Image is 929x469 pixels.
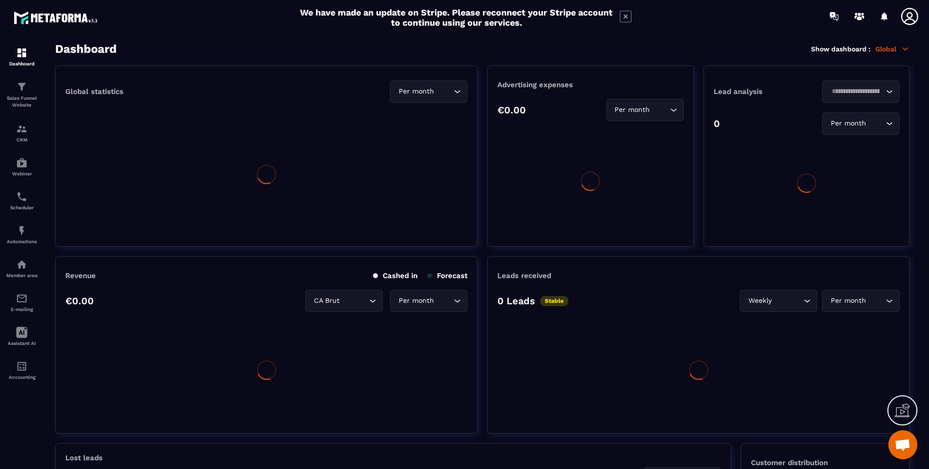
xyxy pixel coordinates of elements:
[868,296,884,306] input: Search for option
[2,171,41,176] p: Webinar
[342,296,367,306] input: Search for option
[16,123,28,135] img: formation
[606,99,684,121] div: Search for option
[828,86,884,97] input: Search for option
[2,353,41,387] a: accountantaccountantAccounting
[774,296,801,306] input: Search for option
[613,105,652,115] span: Per month
[652,105,668,115] input: Search for option
[2,251,41,285] a: automationsautomationsMember area
[740,290,817,312] div: Search for option
[540,296,569,306] p: Stable
[751,458,899,467] p: Customer distribution
[2,205,41,210] p: Scheduler
[2,95,41,109] p: Sales Funnel Website
[497,271,551,280] p: Leads received
[2,150,41,184] a: automationsautomationsWebinar
[16,81,28,93] img: formation
[390,290,467,312] div: Search for option
[2,116,41,150] a: formationformationCRM
[16,259,28,270] img: automations
[436,296,451,306] input: Search for option
[2,137,41,142] p: CRM
[2,341,41,346] p: Assistant AI
[2,273,41,278] p: Member area
[868,118,884,129] input: Search for option
[2,218,41,251] a: automationsautomationsAutomations
[14,9,101,27] img: logo
[2,184,41,218] a: schedulerschedulerScheduler
[65,295,94,307] p: €0.00
[2,239,41,244] p: Automations
[16,225,28,236] img: automations
[2,307,41,312] p: E-mailing
[875,45,910,53] p: Global
[497,295,535,307] p: 0 Leads
[396,296,436,306] span: Per month
[811,45,870,53] p: Show dashboard :
[312,296,342,306] span: CA Brut
[714,118,720,129] p: 0
[2,375,41,380] p: Accounting
[65,453,103,462] p: Lost leads
[2,74,41,116] a: formationformationSales Funnel Website
[305,290,383,312] div: Search for option
[16,157,28,169] img: automations
[497,104,526,116] p: €0.00
[396,86,436,97] span: Per month
[2,285,41,319] a: emailemailE-mailing
[822,80,899,103] div: Search for option
[2,61,41,66] p: Dashboard
[714,87,807,96] p: Lead analysis
[436,86,451,97] input: Search for option
[55,42,117,56] h3: Dashboard
[2,319,41,353] a: Assistant AI
[65,87,123,96] p: Global statistics
[390,80,467,103] div: Search for option
[828,296,868,306] span: Per month
[16,293,28,304] img: email
[16,360,28,372] img: accountant
[65,271,96,280] p: Revenue
[16,191,28,203] img: scheduler
[427,271,467,280] p: Forecast
[822,112,899,135] div: Search for option
[828,118,868,129] span: Per month
[497,80,683,89] p: Advertising expenses
[298,7,615,28] h2: We have made an update on Stripe. Please reconnect your Stripe account to continue using our serv...
[746,296,774,306] span: Weekly
[2,40,41,74] a: formationformationDashboard
[888,430,917,459] div: Mở cuộc trò chuyện
[16,47,28,59] img: formation
[822,290,899,312] div: Search for option
[373,271,418,280] p: Cashed in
